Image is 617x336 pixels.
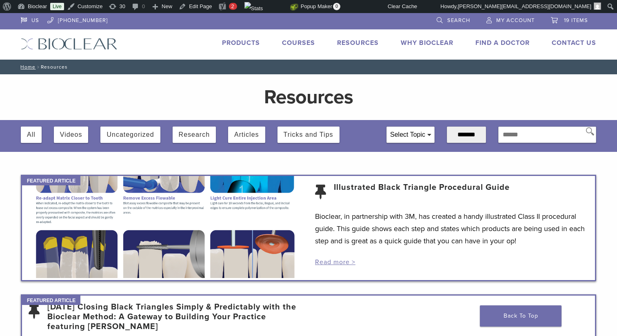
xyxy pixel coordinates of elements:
[119,87,498,107] h1: Resources
[387,127,434,142] div: Select Topic
[47,13,108,25] a: [PHONE_NUMBER]
[447,17,470,24] span: Search
[107,127,154,143] button: Uncategorized
[231,3,234,9] span: 2
[437,13,470,25] a: Search
[15,60,602,74] nav: Resources
[552,39,596,47] a: Contact Us
[334,182,510,202] a: Illustrated Black Triangle Procedural Guide
[496,17,535,24] span: My Account
[315,210,588,247] p: Bioclear, in partnership with 3M, has created a handy illustrated Class II procedural guide. This...
[60,127,82,143] button: Videos
[564,17,588,24] span: 19 items
[458,3,591,9] span: [PERSON_NAME][EMAIL_ADDRESS][DOMAIN_NAME]
[21,13,39,25] a: US
[284,127,333,143] button: Tricks and Tips
[244,2,290,12] img: Views over 48 hours. Click for more Jetpack Stats.
[475,39,530,47] a: Find A Doctor
[36,65,41,69] span: /
[333,3,340,10] span: 0
[47,302,302,332] a: [DATE] Closing Black Triangles Simply & Predictably with the Bioclear Method: A Gateway to Buildi...
[337,39,379,47] a: Resources
[234,127,259,143] button: Articles
[179,127,210,143] button: Research
[401,39,453,47] a: Why Bioclear
[282,39,315,47] a: Courses
[222,39,260,47] a: Products
[18,64,36,70] a: Home
[50,3,64,10] a: Live
[27,127,36,143] button: All
[315,258,355,266] a: Read more >
[480,305,562,327] a: Back To Top
[486,13,535,25] a: My Account
[551,13,588,25] a: 19 items
[21,38,118,50] img: Bioclear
